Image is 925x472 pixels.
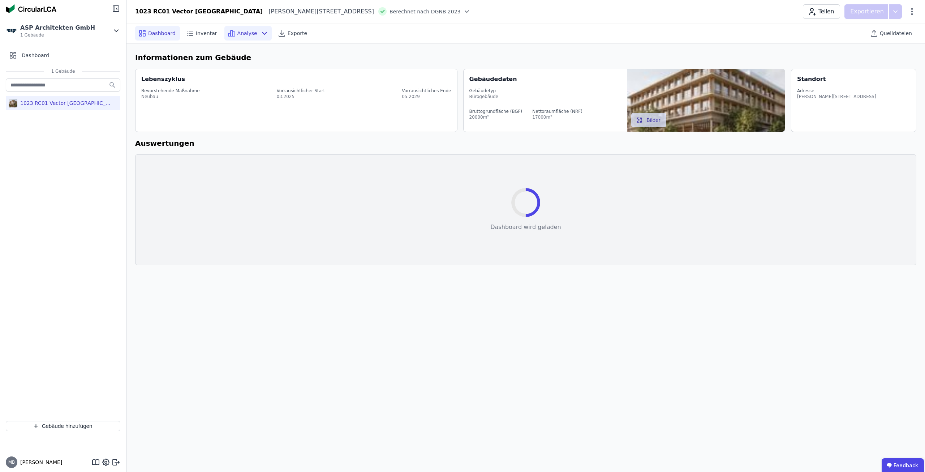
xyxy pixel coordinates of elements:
div: ASP Architekten GmbH [20,24,95,32]
span: Inventar [196,30,217,37]
div: 1023 RC01 Vector [GEOGRAPHIC_DATA] [135,7,263,16]
div: 17000m² [532,114,582,120]
div: 1023 RC01 Vector [GEOGRAPHIC_DATA] [17,99,111,107]
div: Bevorstehende Maßnahme [141,88,200,94]
div: Adresse [797,88,876,94]
div: 03.2025 [276,94,325,99]
div: Vorrausichtliches Ende [402,88,451,94]
span: Exporte [288,30,307,37]
button: Gebäude hinzufügen [6,421,120,431]
span: Analyse [237,30,257,37]
button: Teilen [803,4,840,19]
img: 1023 RC01 Vector Regensburg [9,97,17,109]
img: Concular [6,4,56,13]
div: [PERSON_NAME][STREET_ADDRESS] [263,7,374,16]
p: Exportieren [850,7,885,16]
button: Bilder [631,113,666,127]
div: Lebenszyklus [141,75,185,84]
div: Gebäudetyp [469,88,621,94]
img: ASP Architekten GmbH [6,25,17,37]
span: [PERSON_NAME] [17,459,62,466]
div: Neubau [141,94,200,99]
h6: Informationen zum Gebäude [135,52,916,63]
div: Vorrausichtlicher Start [276,88,325,94]
span: Berechnet nach DGNB 2023 [390,8,461,15]
div: Bürogebäude [469,94,621,99]
div: Nettoraumfläche (NRF) [532,109,582,114]
span: Dashboard [22,52,49,59]
span: Dashboard [148,30,176,37]
div: Dashboard wird geladen [490,223,561,231]
div: 05.2029 [402,94,451,99]
span: MB [8,460,15,464]
div: Gebäudedaten [469,75,627,84]
div: 20000m² [469,114,522,120]
div: Bruttogrundfläche (BGF) [469,109,522,114]
span: 1 Gebäude [44,68,82,74]
div: [PERSON_NAME][STREET_ADDRESS] [797,94,876,99]
span: Quelldateien [880,30,912,37]
h6: Auswertungen [135,138,916,149]
div: Standort [797,75,826,84]
span: 1 Gebäude [20,32,95,38]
